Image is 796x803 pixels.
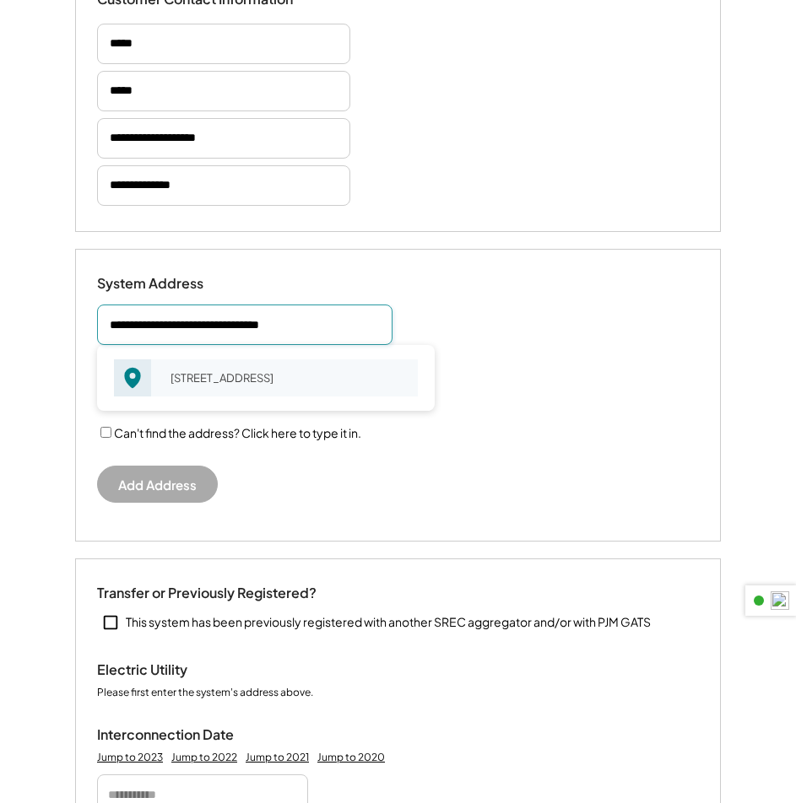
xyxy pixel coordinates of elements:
div: Jump to 2022 [171,751,237,764]
div: Interconnection Date [97,726,266,744]
div: Jump to 2020 [317,751,385,764]
div: System Address [97,275,266,293]
div: Jump to 2021 [246,751,309,764]
div: Jump to 2023 [97,751,163,764]
label: Can't find the address? Click here to type it in. [114,425,361,440]
div: Please first enter the system's address above. [97,686,313,701]
button: Add Address [97,466,218,503]
div: Transfer or Previously Registered? [97,585,317,602]
div: Electric Utility [97,661,266,679]
div: This system has been previously registered with another SREC aggregator and/or with PJM GATS [126,614,651,631]
div: [STREET_ADDRESS] [160,366,418,390]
